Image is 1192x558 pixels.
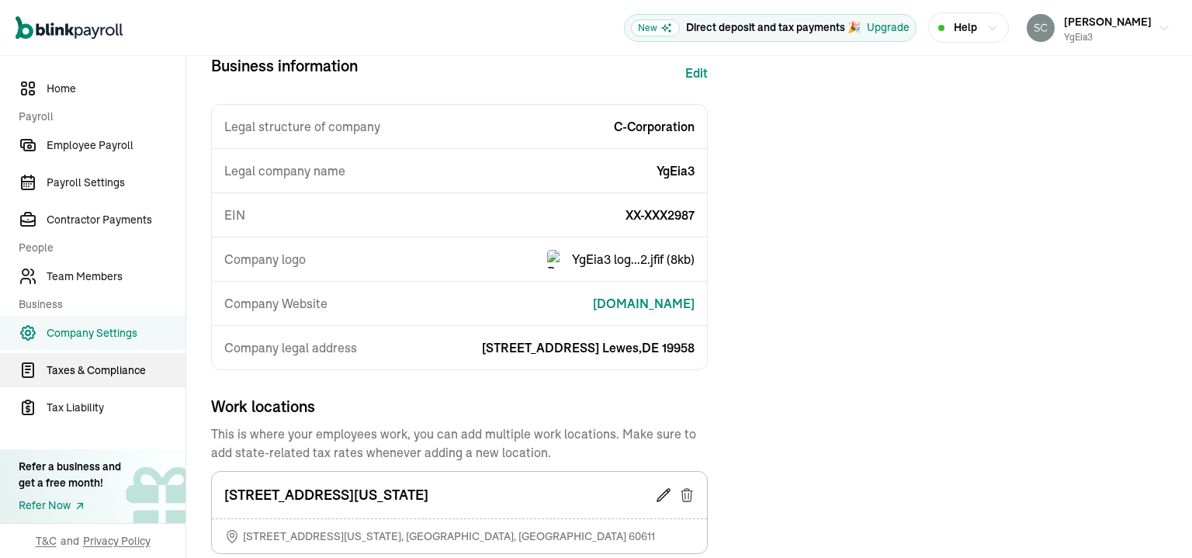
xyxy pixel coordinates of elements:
span: Help [954,19,977,36]
span: New [631,19,680,36]
span: [PERSON_NAME] [1064,15,1152,29]
p: Direct deposit and tax payments 🎉 [686,19,861,36]
button: Upgrade [867,19,910,36]
div: YgEia3 [1064,30,1152,44]
button: Help [928,12,1009,43]
nav: Global [16,5,123,50]
iframe: Chat Widget [934,390,1192,558]
button: [PERSON_NAME]YgEia3 [1020,9,1176,47]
